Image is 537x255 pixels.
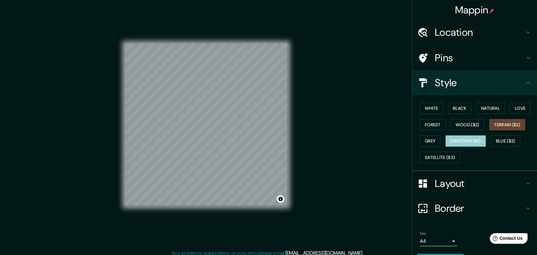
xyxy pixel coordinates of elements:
button: Toggle attribution [277,195,284,203]
div: Location [412,20,537,45]
h4: Style [435,76,525,89]
button: Natural [476,103,505,114]
iframe: Help widget launcher [482,231,530,248]
button: Terrain ($2) [489,119,525,131]
button: Grey [420,135,440,147]
button: Forest [420,119,446,131]
h4: Mappin [455,4,495,16]
button: Wood ($2) [451,119,484,131]
h4: Pins [435,52,525,64]
div: Layout [412,171,537,196]
button: Black [448,103,472,114]
div: A4 [420,236,457,246]
h4: Border [435,202,525,215]
button: Love [510,103,530,114]
label: Size [420,231,426,236]
h4: Layout [435,177,525,190]
div: Border [412,196,537,221]
div: Pins [412,45,537,70]
button: Cartoon ($2) [445,135,486,147]
div: Style [412,70,537,95]
canvas: Map [125,44,288,206]
img: pin-icon.png [489,8,494,13]
h4: Location [435,26,525,39]
button: White [420,103,443,114]
button: Blue ($2) [491,135,520,147]
button: Satellite ($3) [420,152,460,163]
